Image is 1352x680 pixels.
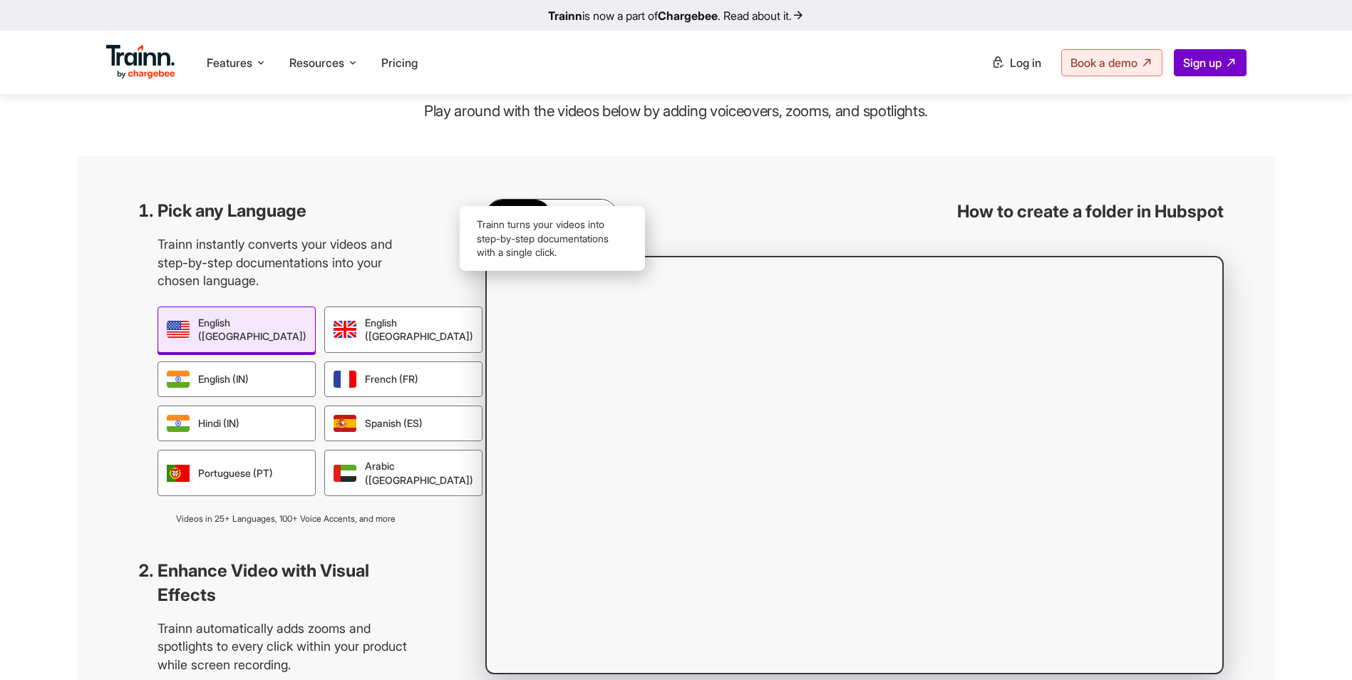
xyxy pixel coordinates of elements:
[381,56,418,70] a: Pricing
[158,406,316,441] div: Hindi (IN)
[324,361,483,397] div: French (FR)
[167,371,190,388] img: indian english | Trainn
[334,371,356,388] img: french | Trainn
[324,450,483,496] div: Arabic ([GEOGRAPHIC_DATA])
[158,513,414,525] p: Videos in 25+ Languages, 100+ Voice Accents, and more
[158,306,316,353] div: English ([GEOGRAPHIC_DATA])
[1281,612,1352,680] iframe: Chat Widget
[983,50,1050,76] a: Log in
[167,321,190,338] img: us english | Trainn
[548,9,582,23] b: Trainn
[1061,49,1162,76] a: Book a demo
[158,619,414,674] p: Trainn automatically adds zooms and spotlights to every click within your product while screen re...
[1174,49,1247,76] a: Sign up
[324,406,483,441] div: Spanish (ES)
[1070,56,1137,70] span: Book a demo
[334,321,356,338] img: uk english | Trainn
[551,200,617,232] div: Guide
[1183,56,1222,70] span: Sign up
[207,55,252,71] span: Features
[289,55,344,71] span: Resources
[957,200,1224,224] h3: How to create a folder in Hubspot
[334,465,356,482] img: arabic | Trainn
[158,199,414,223] h3: Pick any Language
[324,306,483,353] div: English ([GEOGRAPHIC_DATA])
[486,200,551,232] div: Video
[167,465,190,482] img: portugese | Trainn
[158,450,316,496] div: Portuguese (PT)
[658,9,718,23] b: Chargebee
[106,45,176,79] img: Trainn Logo
[158,235,414,289] p: Trainn instantly converts your videos and step-by-step documentations into your chosen language.
[334,415,356,432] img: spanish | Trainn
[158,559,414,607] h3: Enhance Video with Visual Effects
[158,361,316,397] div: English (IN)
[409,95,944,128] p: Play around with the videos below by adding voiceovers, zooms, and spotlights.
[167,415,190,432] img: hindi | Trainn
[1010,56,1041,70] span: Log in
